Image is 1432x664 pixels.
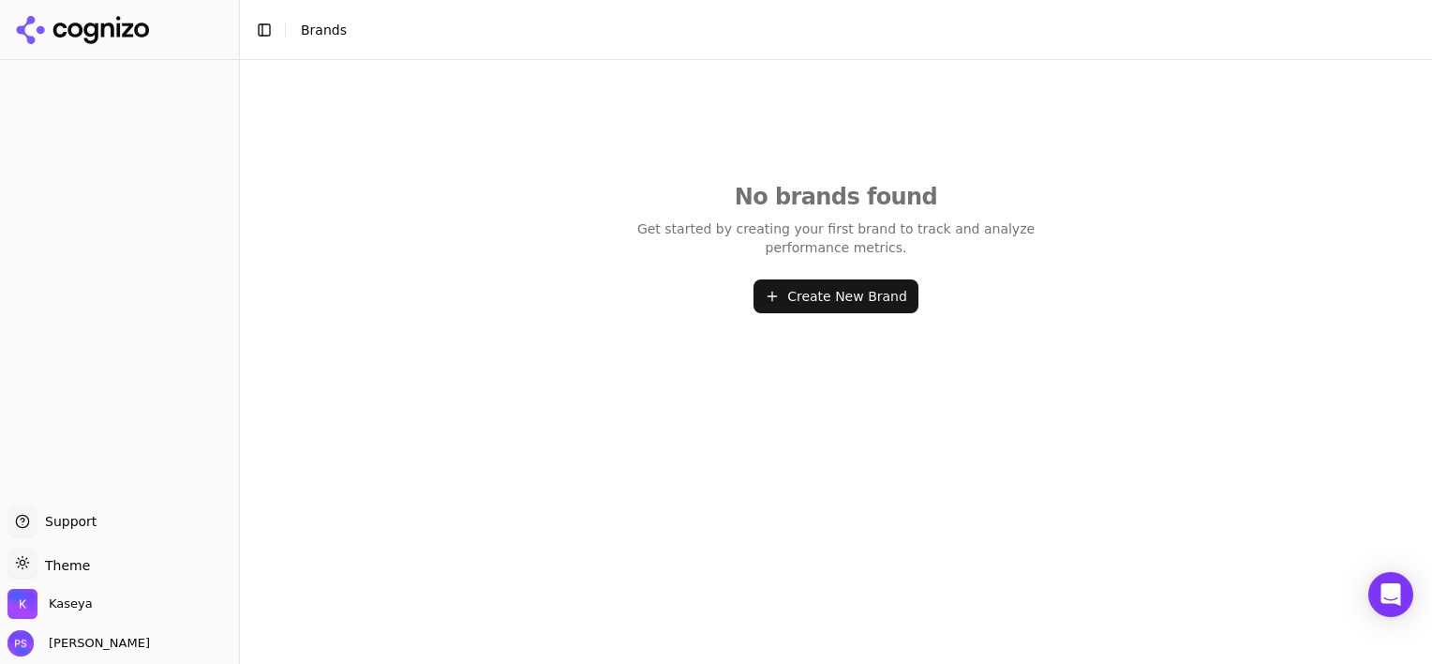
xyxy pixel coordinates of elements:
button: Create New Brand [753,279,918,313]
button: Open organization switcher [7,589,93,619]
span: Kaseya [49,596,93,612]
h2: No brands found [626,182,1046,212]
div: Open Intercom Messenger [1368,572,1413,617]
button: Open user button [7,630,150,656]
img: Pragnya Sistla [7,630,34,656]
p: Get started by creating your first brand to track and analyze performance metrics. [626,219,1046,257]
span: Theme [37,558,90,573]
img: Kaseya [7,589,37,619]
nav: breadcrumb [301,21,1380,39]
span: [PERSON_NAME] [41,635,150,652]
span: Support [37,512,97,531]
span: Brands [301,23,347,38]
